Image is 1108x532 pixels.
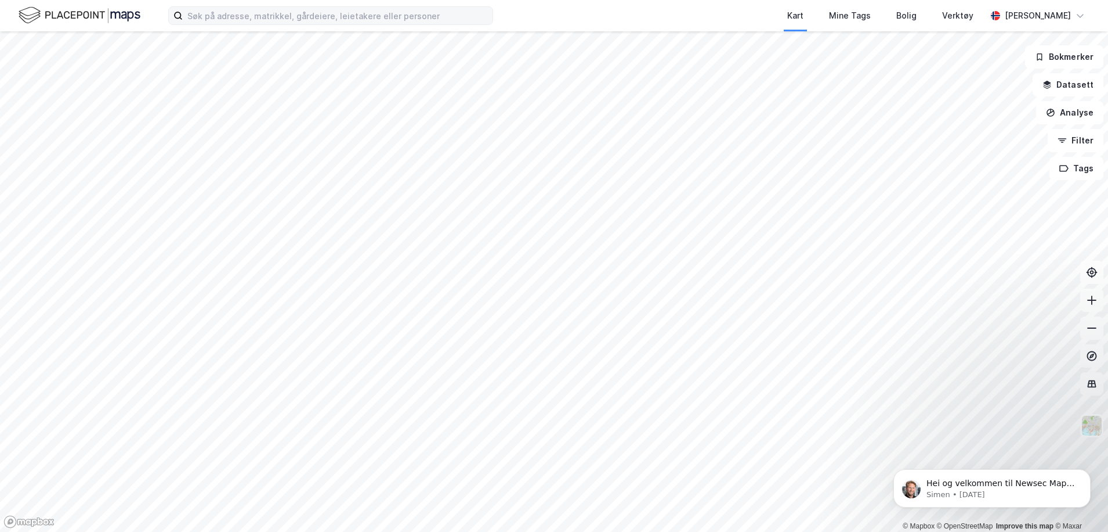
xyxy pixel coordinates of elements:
[829,9,871,23] div: Mine Tags
[183,7,493,24] input: Søk på adresse, matrikkel, gårdeiere, leietakere eller personer
[942,9,973,23] div: Verktøy
[787,9,803,23] div: Kart
[1005,9,1071,23] div: [PERSON_NAME]
[876,445,1108,526] iframe: Intercom notifications message
[896,9,917,23] div: Bolig
[19,5,140,26] img: logo.f888ab2527a4732fd821a326f86c7f29.svg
